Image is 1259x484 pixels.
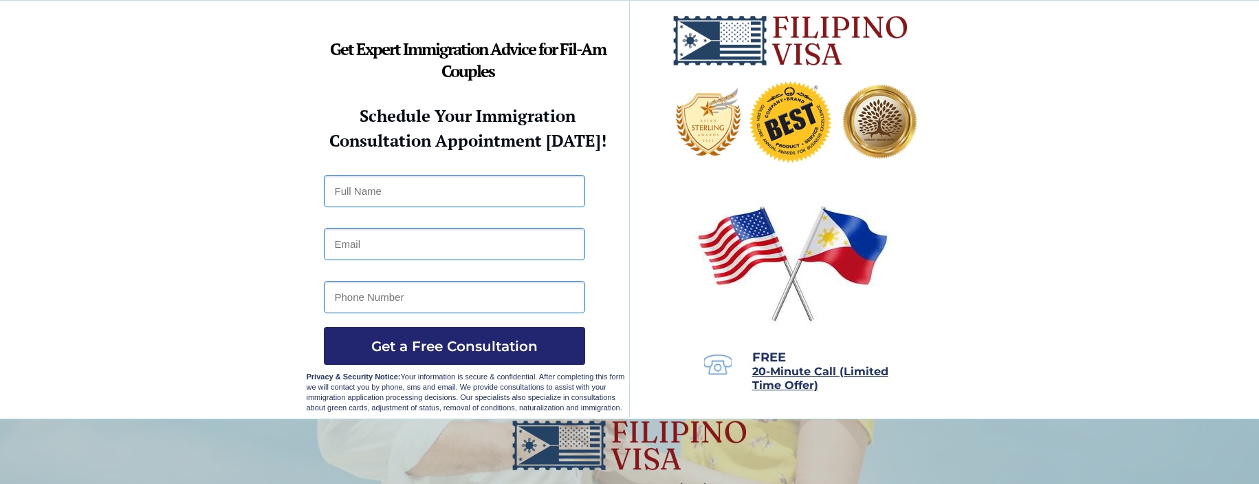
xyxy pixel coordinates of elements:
[324,338,585,355] span: Get a Free Consultation
[307,372,625,412] span: Your information is secure & confidential. After completing this form we will contact you by phon...
[324,327,585,365] button: Get a Free Consultation
[752,350,786,365] span: FREE
[307,372,401,381] strong: Privacy & Security Notice:
[752,366,888,391] a: 20-Minute Call (Limited Time Offer)
[752,365,888,392] span: 20-Minute Call (Limited Time Offer)
[324,175,585,207] input: Full Name
[360,105,576,127] strong: Schedule Your Immigration
[324,281,585,313] input: Phone Number
[329,129,606,151] strong: Consultation Appointment [DATE]!
[330,38,606,82] strong: Get Expert Immigration Advice for Fil-Am Couples
[324,228,585,260] input: Email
